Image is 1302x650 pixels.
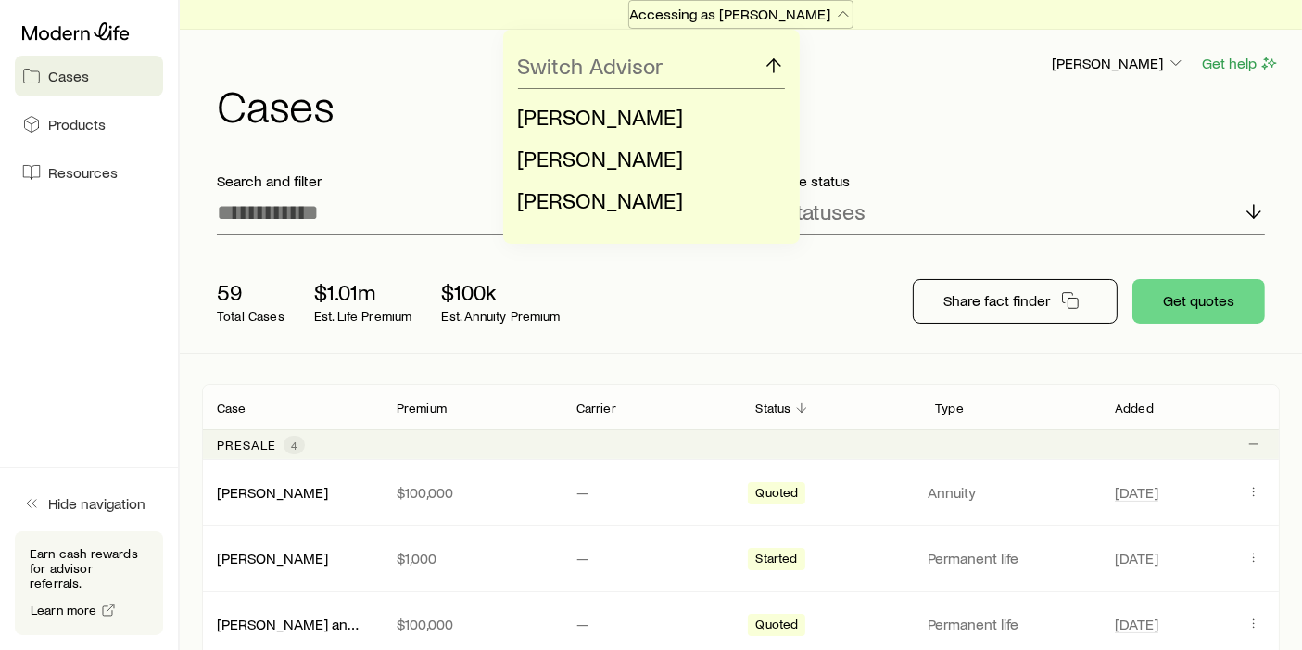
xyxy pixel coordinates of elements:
[518,186,684,213] span: [PERSON_NAME]
[518,53,664,79] p: Switch Advisor
[217,549,328,567] a: [PERSON_NAME]
[397,549,547,567] p: $1,000
[576,615,727,633] p: —
[1115,483,1158,502] span: [DATE]
[217,309,284,324] p: Total Cases
[928,615,1093,633] p: Permanent life
[217,483,328,503] div: [PERSON_NAME]
[217,279,284,305] p: 59
[217,615,471,632] a: [PERSON_NAME] and [PERSON_NAME]
[1115,401,1154,415] p: Added
[397,483,547,502] p: $100,000
[1115,615,1158,633] span: [DATE]
[314,279,412,305] p: $1.01m
[943,291,1050,310] p: Share fact finder
[48,494,145,513] span: Hide navigation
[518,103,684,130] span: [PERSON_NAME]
[442,309,561,324] p: Est. Annuity Premium
[1132,279,1265,324] button: Get quotes
[31,604,97,617] span: Learn more
[1115,549,1158,567] span: [DATE]
[314,309,412,324] p: Est. Life Premium
[397,401,447,415] p: Premium
[755,551,797,570] span: Started
[217,438,276,452] p: Presale
[15,531,163,635] div: Earn cash rewards for advisor referrals.Learn more
[30,546,148,591] p: Earn cash rewards for advisor referrals.
[928,549,1093,567] p: Permanent life
[935,401,964,415] p: Type
[755,485,798,504] span: Quoted
[397,615,547,633] p: $100,000
[518,145,684,172] span: [PERSON_NAME]
[576,549,727,567] p: —
[755,401,790,415] p: Status
[15,483,163,524] button: Hide navigation
[217,615,367,634] div: [PERSON_NAME] and [PERSON_NAME]
[913,279,1118,324] button: Share fact finder
[217,549,328,568] div: [PERSON_NAME]
[291,438,297,452] span: 4
[518,138,774,180] li: Wes Hunter
[217,401,246,415] p: Case
[518,180,774,222] li: Shawn Jiles
[629,5,853,23] p: Accessing as [PERSON_NAME]
[755,617,798,636] span: Quoted
[576,483,727,502] p: —
[518,96,774,138] li: Chad Hunter
[217,483,328,501] a: [PERSON_NAME]
[576,401,616,415] p: Carrier
[442,279,561,305] p: $100k
[928,483,1093,502] p: Annuity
